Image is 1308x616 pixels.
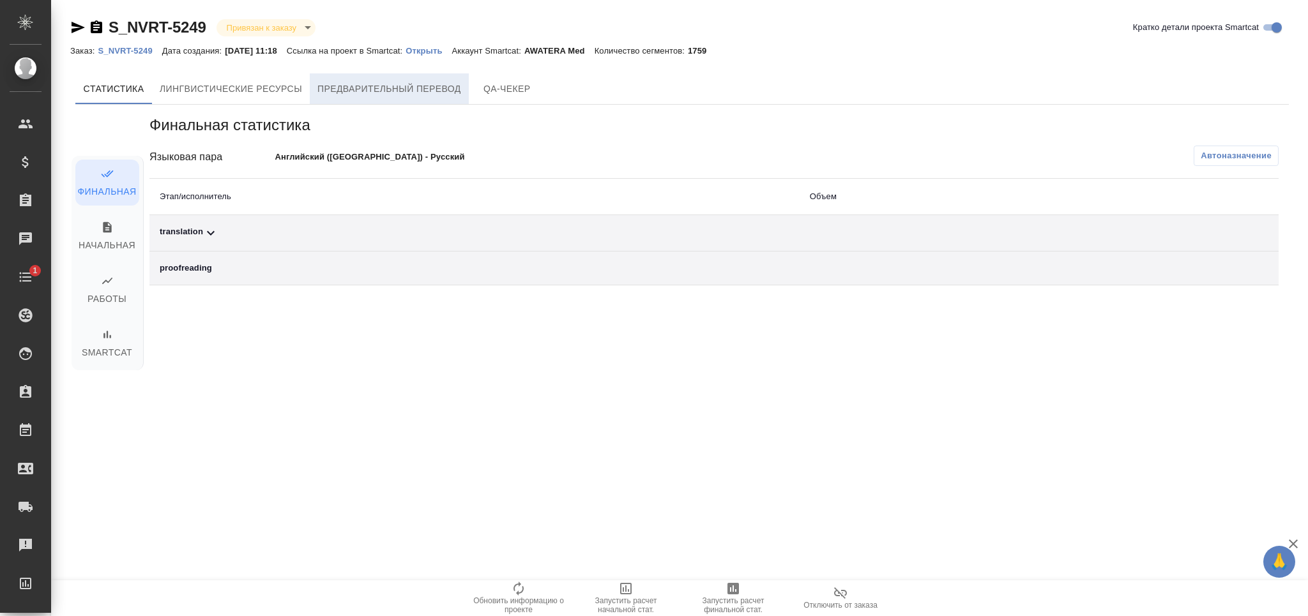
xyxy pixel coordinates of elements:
[524,46,595,56] p: AWATERA Med
[476,81,538,97] span: QA-чекер
[89,20,104,35] button: Скопировать ссылку
[1194,146,1279,166] button: Автоназначение
[1201,149,1272,162] span: Автоназначение
[1263,546,1295,578] button: 🙏
[595,46,688,56] p: Количество сегментов:
[452,46,524,56] p: Аккаунт Smartcat:
[83,167,132,200] span: Финальная
[160,225,789,241] div: Toggle Row Expanded
[149,115,1279,135] h5: Финальная статистика
[149,179,800,215] th: Этап/исполнитель
[160,262,789,274] div: proofreading
[223,22,300,33] button: Привязан к заказу
[217,19,316,36] div: Привязан к заказу
[83,328,132,361] span: Smartcat
[1268,548,1290,575] span: 🙏
[162,46,225,56] p: Дата создания:
[160,81,302,97] span: Лингвистические ресурсы
[98,46,162,56] p: S_NVRT-5249
[83,274,132,307] span: Работы
[225,46,287,56] p: [DATE] 11:18
[25,264,45,277] span: 1
[70,20,86,35] button: Скопировать ссылку для ЯМессенджера
[406,45,452,56] a: Открыть
[109,19,206,36] a: S_NVRT-5249
[149,149,275,165] div: Языковая пара
[3,261,48,293] a: 1
[70,46,98,56] p: Заказ:
[98,45,162,56] a: S_NVRT-5249
[287,46,406,56] p: Ссылка на проект в Smartcat:
[800,179,1134,215] th: Объем
[688,46,716,56] p: 1759
[317,81,461,97] span: Предварительный перевод
[83,221,132,253] span: Начальная
[406,46,452,56] p: Открыть
[83,81,144,97] span: Cтатистика
[275,151,526,163] p: Английский ([GEOGRAPHIC_DATA]) - Русский
[1133,21,1259,34] span: Кратко детали проекта Smartcat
